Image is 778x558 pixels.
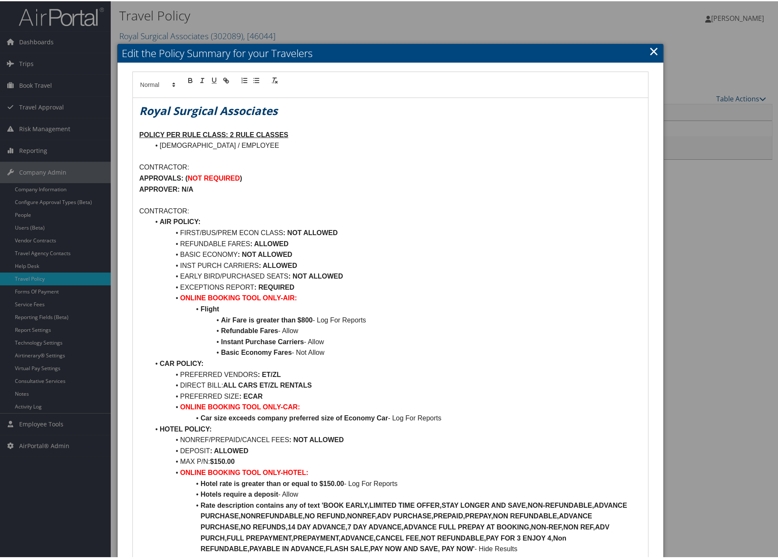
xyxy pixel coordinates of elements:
strong: : NOT ALLOWED [238,250,292,257]
strong: : ALLOWED [250,239,289,246]
li: REFUNDABLE FARES [149,237,642,248]
strong: Instant Purchase Carriers [221,337,304,344]
li: - Not Allow [149,346,642,357]
strong: ONLINE BOOKING TOOL ONLY-CAR: [180,402,300,409]
p: CONTRACTOR: [139,161,642,172]
li: NONREF/PREPAID/CANCEL FEES [149,433,642,444]
li: - Allow [149,324,642,335]
li: EXCEPTIONS REPORT [149,281,642,292]
li: - Allow [149,335,642,346]
p: CONTRACTOR: [139,204,642,216]
strong: Hotel rate is greater than or equal to $150.00 [201,479,344,486]
strong: : NOT ALLOWED [288,271,343,279]
strong: Basic Economy Fares [221,348,292,355]
strong: APPROVER: N/A [139,184,193,192]
li: DEPOSIT [149,444,642,455]
strong: ONLINE BOOKING TOOL ONLY-HOTEL: [180,468,308,475]
strong: $150.00 [210,457,235,464]
li: - Hide Results [149,499,642,553]
li: - Allow [149,488,642,499]
strong: ) [240,173,242,181]
li: DIRECT BILL: [149,379,642,390]
li: PREFERRED VENDORS [149,368,642,379]
strong: ONLINE BOOKING TOOL ONLY-AIR: [180,293,297,300]
li: INST PURCH CARRIERS [149,259,642,270]
strong: : ECAR [239,391,263,399]
li: - Log For Reports [149,314,642,325]
strong: : REQUIRED [254,282,294,290]
strong: : ALLOWED [210,446,248,453]
u: POLICY PER RULE CLASS: 2 RULE CLASSES [139,130,288,137]
strong: CAR POLICY: [160,359,204,366]
strong: NOT REQUIRED [188,173,240,181]
strong: Car size exceeds company preferred size of Economy Car [201,413,388,420]
li: MAX P/N: [149,455,642,466]
strong: APPROVALS: ( [139,173,187,181]
li: [DEMOGRAPHIC_DATA] / EMPLOYEE [149,139,642,150]
li: FIRST/BUS/PREM ECON CLASS [149,226,642,237]
li: PREFERRED SIZE [149,390,642,401]
strong: ALL CARS ET/ZL RENTALS [223,380,312,388]
li: EARLY BIRD/PURCHASED SEATS [149,270,642,281]
strong: : ALLOWED [259,261,297,268]
h2: Edit the Policy Summary for your Travelers [118,43,663,61]
li: BASIC ECONOMY [149,248,642,259]
strong: Air Fare is greater than $800 [221,315,313,322]
em: Royal Surgical Associates [139,102,278,117]
strong: AIR POLICY: [160,217,201,224]
strong: HOTEL POLICY: [160,424,212,431]
strong: Flight [201,304,219,311]
a: Close [649,41,659,58]
strong: : NOT ALLOWED [283,228,338,235]
strong: Refundable Fares [221,326,278,333]
strong: : ET/ZL [258,370,281,377]
li: - Log For Reports [149,411,642,423]
strong: Rate description contains any of text 'BOOK EARLY,LIMITED TIME OFFER,STAY LONGER AND SAVE,NON-REF... [201,500,629,551]
strong: Hotels require a deposit [201,489,278,497]
strong: : NOT ALLOWED [289,435,344,442]
li: - Log For Reports [149,477,642,488]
